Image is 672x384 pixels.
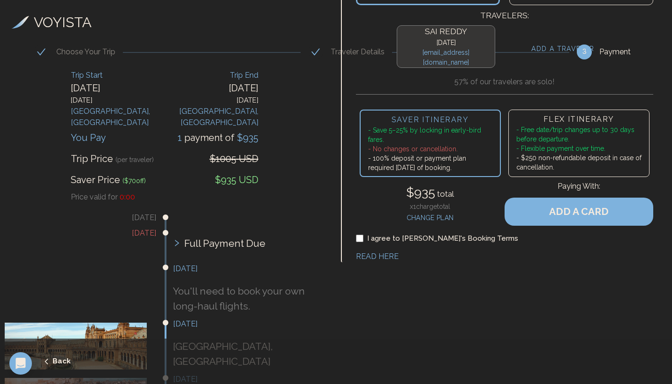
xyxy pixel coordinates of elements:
div: Traveler Details [331,46,392,58]
p: You'll need to book your own long-haul flights. [173,284,325,313]
h4: CHANGE PLAN [406,211,454,223]
h3: [DATE] [5,228,156,239]
span: Price valid for [71,192,118,201]
span: 1 [178,132,184,143]
div: Choose Your Trip [56,46,123,58]
h4: x 1 charge total [406,202,454,211]
h4: [DATE] [401,38,491,48]
div: You Pay [71,131,106,145]
h4: $ 935 [406,183,454,202]
div: [DATE] [165,95,258,106]
li: - Flexible payment over time. [516,144,642,153]
h3: VOYISTA [34,12,91,33]
h1: Travelers: [356,5,654,22]
div: Open Intercom Messenger [9,352,32,375]
h3: [DATE] [173,263,325,274]
a: VOYISTA [12,12,91,33]
span: $ 935 [234,132,258,143]
li: - No changes or cancellation. [368,144,492,154]
div: [GEOGRAPHIC_DATA] , [GEOGRAPHIC_DATA] [71,106,165,128]
div: [DATE] [71,81,165,95]
div: Trip Price [71,152,154,166]
span: Full Payment Due [184,236,265,251]
div: Saver Price [71,173,146,187]
a: READ HERE [356,252,399,261]
h3: [DATE] [5,212,156,223]
img: Seville [5,323,156,369]
li: - Free date/trip changes up to 30 days before departure. [516,125,642,144]
span: 0 : 00 [120,192,135,201]
span: (per traveler) [115,156,154,163]
h3: FLEX ITINERARY [516,114,642,125]
span: total [435,189,454,199]
button: ADD A CARD [505,198,653,226]
span: $935 USD [215,174,258,185]
span: $1005 USD [210,153,258,164]
li: - 100% deposit or payment plan required [DATE] of booking. [368,154,492,172]
label: I agree to [PERSON_NAME]'s Booking Terms [367,233,518,244]
h3: SAVER ITINERARY [368,114,492,126]
h3: Paying With: [505,181,653,198]
li: - $250 non-refundable deposit in case of cancellation. [516,153,642,172]
div: payment of [178,131,258,145]
div: Trip End [165,70,258,81]
li: - Save 5–25% by locking in early-bird fares. [368,126,492,144]
div: Trip Start [71,70,165,81]
h3: [DATE] [173,318,325,330]
h4: sai reddy [401,26,491,38]
img: Voyista Logo [12,16,29,29]
h4: [EMAIL_ADDRESS][DOMAIN_NAME] [401,48,491,67]
h4: ADD A TRAVELER [531,44,595,54]
h4: 57% of our travelers are solo! [356,76,654,88]
div: [DATE] [165,81,258,95]
div: [GEOGRAPHIC_DATA] , [GEOGRAPHIC_DATA] [165,106,258,128]
div: [DATE] [71,95,165,106]
span: ($ 70 off) [122,177,146,185]
button: Back [14,350,71,372]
